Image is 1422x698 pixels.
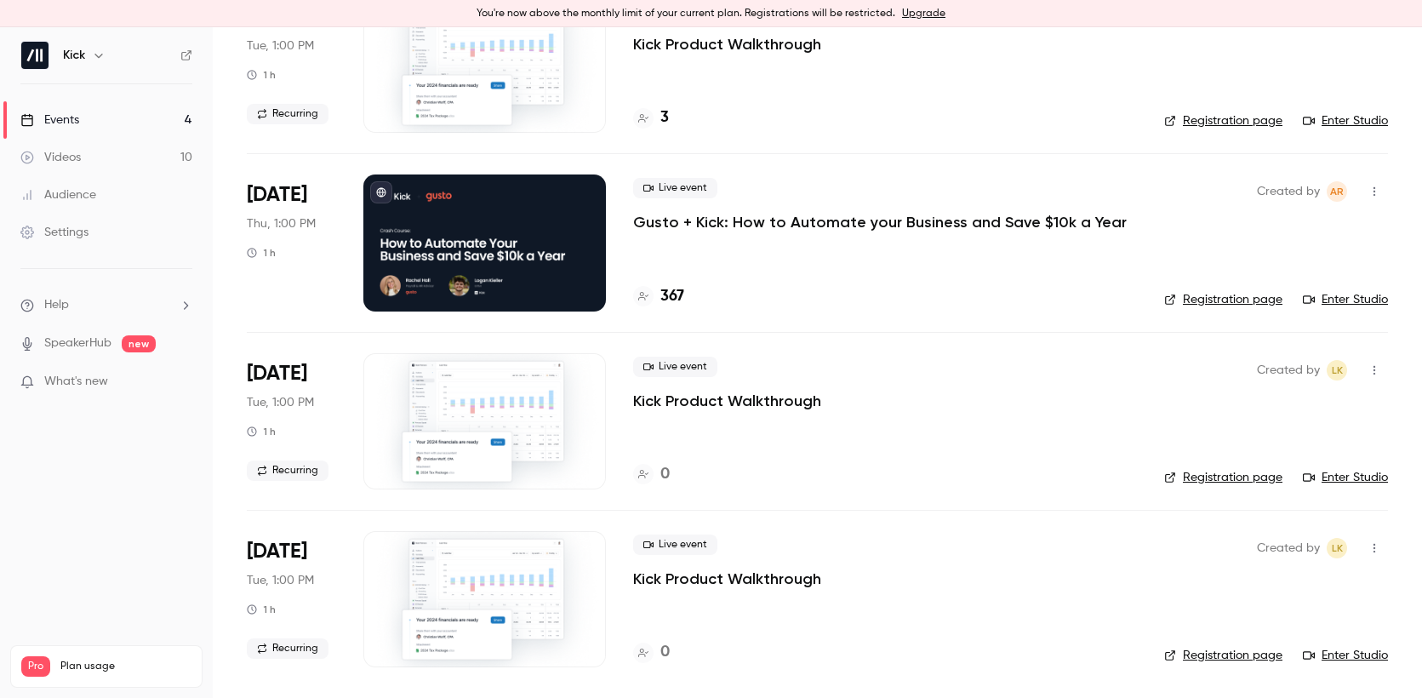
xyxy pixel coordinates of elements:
a: Upgrade [902,7,945,20]
span: What's new [44,373,108,391]
div: Events [20,112,79,129]
span: Recurring [247,638,328,659]
a: SpeakerHub [44,335,111,352]
div: Sep 30 Tue, 11:00 AM (America/Los Angeles) [247,353,336,489]
span: Andrew Roth [1327,181,1347,202]
h4: 367 [660,285,684,308]
a: Kick Product Walkthrough [633,34,821,54]
a: Kick Product Walkthrough [633,569,821,589]
a: Registration page [1164,469,1282,486]
span: Created by [1257,538,1320,558]
div: 1 h [247,246,276,260]
span: Created by [1257,181,1320,202]
div: Sep 25 Thu, 11:00 AM (America/Vancouver) [247,174,336,311]
span: Logan Kieller [1327,538,1347,558]
a: Registration page [1164,647,1282,664]
span: LK [1332,360,1343,380]
span: [DATE] [247,538,307,565]
a: Gusto + Kick: How to Automate your Business and Save $10k a Year [633,212,1127,232]
h6: Kick [63,47,85,64]
span: Tue, 1:00 PM [247,572,314,589]
div: Videos [20,149,81,166]
li: help-dropdown-opener [20,296,192,314]
a: Enter Studio [1303,469,1388,486]
a: Registration page [1164,112,1282,129]
span: Live event [633,535,717,555]
div: Settings [20,224,89,241]
a: 367 [633,285,684,308]
span: [DATE] [247,360,307,387]
span: Recurring [247,104,328,124]
a: 3 [633,106,669,129]
span: Pro [21,656,50,677]
span: Tue, 1:00 PM [247,394,314,411]
h4: 0 [660,641,670,664]
a: Kick Product Walkthrough [633,391,821,411]
a: 0 [633,463,670,486]
h4: 0 [660,463,670,486]
span: Thu, 1:00 PM [247,215,316,232]
span: AR [1330,181,1344,202]
div: 1 h [247,68,276,82]
a: Enter Studio [1303,112,1388,129]
span: [DATE] [247,181,307,209]
span: Live event [633,357,717,377]
img: Kick [21,42,49,69]
span: new [122,335,156,352]
span: Recurring [247,461,328,481]
span: Live event [633,178,717,198]
div: Oct 7 Tue, 11:00 AM (America/Los Angeles) [247,531,336,667]
a: 0 [633,641,670,664]
div: 1 h [247,603,276,616]
span: Created by [1257,360,1320,380]
a: Enter Studio [1303,291,1388,308]
span: Logan Kieller [1327,360,1347,380]
a: Enter Studio [1303,647,1388,664]
div: Audience [20,186,96,203]
div: 1 h [247,425,276,438]
span: Plan usage [60,660,191,673]
iframe: Noticeable Trigger [172,375,192,390]
a: Registration page [1164,291,1282,308]
span: Tue, 1:00 PM [247,37,314,54]
span: Help [44,296,69,314]
h4: 3 [660,106,669,129]
span: LK [1332,538,1343,558]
